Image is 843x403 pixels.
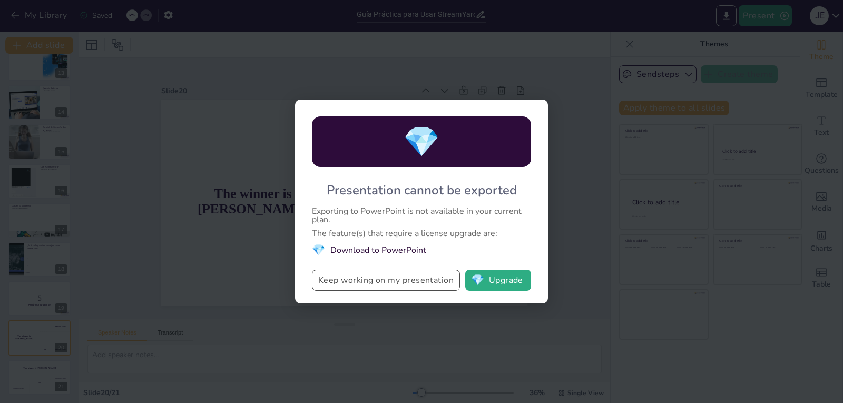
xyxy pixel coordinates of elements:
div: The feature(s) that require a license upgrade are: [312,229,531,238]
button: diamondUpgrade [465,270,531,291]
span: diamond [312,243,325,257]
div: Presentation cannot be exported [327,182,517,199]
span: diamond [403,122,440,162]
span: diamond [471,275,484,286]
li: Download to PowerPoint [312,243,531,257]
button: Keep working on my presentation [312,270,460,291]
div: Exporting to PowerPoint is not available in your current plan. [312,207,531,224]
